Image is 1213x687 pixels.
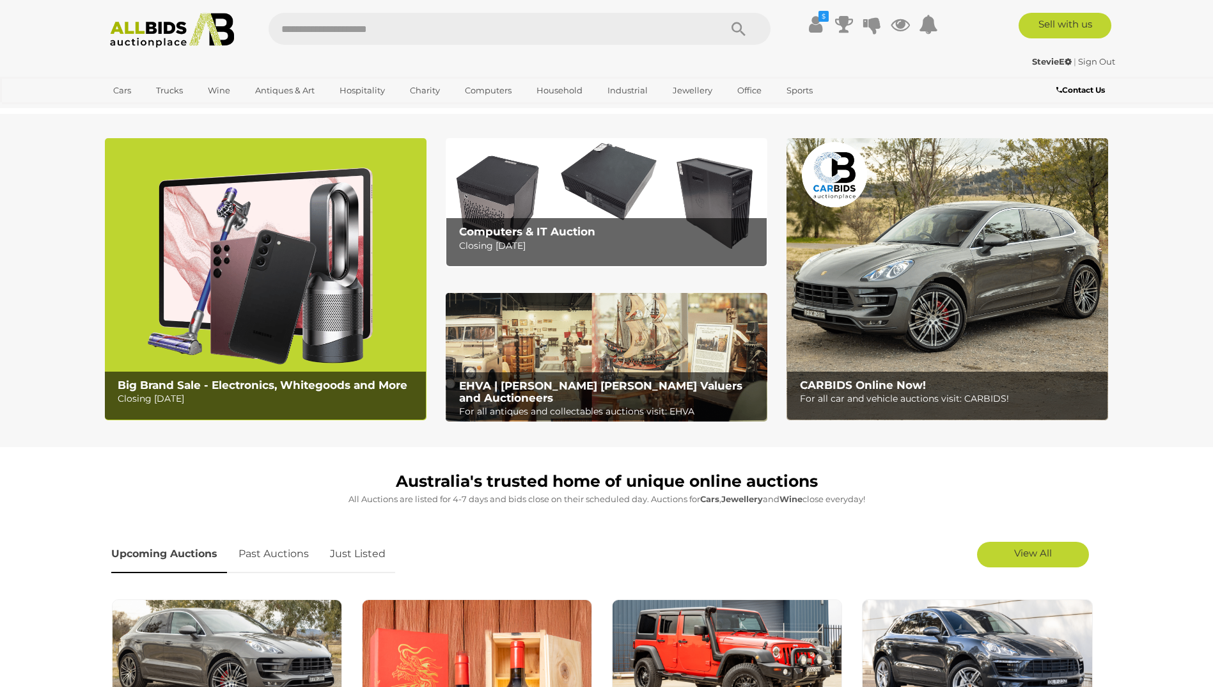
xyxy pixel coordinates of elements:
a: View All [977,542,1089,567]
a: Hospitality [331,80,393,101]
a: Upcoming Auctions [111,535,227,573]
button: Search [707,13,771,45]
b: Contact Us [1056,85,1105,95]
b: EHVA | [PERSON_NAME] [PERSON_NAME] Valuers and Auctioneers [459,379,742,404]
p: Closing [DATE] [459,238,760,254]
span: View All [1014,547,1052,559]
b: CARBIDS Online Now! [800,379,926,391]
a: Computers [457,80,520,101]
a: Charity [402,80,448,101]
a: Cars [105,80,139,101]
a: StevieE [1032,56,1074,67]
a: Household [528,80,591,101]
span: | [1074,56,1076,67]
a: Antiques & Art [247,80,323,101]
a: Industrial [599,80,656,101]
a: Sell with us [1019,13,1111,38]
strong: Jewellery [721,494,763,504]
b: Computers & IT Auction [459,225,595,238]
img: EHVA | Evans Hastings Valuers and Auctioneers [446,293,767,422]
a: CARBIDS Online Now! CARBIDS Online Now! For all car and vehicle auctions visit: CARBIDS! [786,138,1108,420]
p: For all car and vehicle auctions visit: CARBIDS! [800,391,1101,407]
b: Big Brand Sale - Electronics, Whitegoods and More [118,379,407,391]
a: Trucks [148,80,191,101]
a: Contact Us [1056,83,1108,97]
strong: Cars [700,494,719,504]
strong: Wine [779,494,802,504]
a: Big Brand Sale - Electronics, Whitegoods and More Big Brand Sale - Electronics, Whitegoods and Mo... [105,138,427,420]
a: Sign Out [1078,56,1115,67]
img: Computers & IT Auction [446,138,767,267]
a: Office [729,80,770,101]
p: For all antiques and collectables auctions visit: EHVA [459,404,760,420]
a: $ [806,13,826,36]
a: Past Auctions [229,535,318,573]
a: Jewellery [664,80,721,101]
img: Allbids.com.au [103,13,242,48]
a: EHVA | Evans Hastings Valuers and Auctioneers EHVA | [PERSON_NAME] [PERSON_NAME] Valuers and Auct... [446,293,767,422]
img: Big Brand Sale - Electronics, Whitegoods and More [105,138,427,420]
p: All Auctions are listed for 4-7 days and bids close on their scheduled day. Auctions for , and cl... [111,492,1102,507]
a: Just Listed [320,535,395,573]
strong: StevieE [1032,56,1072,67]
a: Wine [200,80,239,101]
p: Closing [DATE] [118,391,419,407]
a: Computers & IT Auction Computers & IT Auction Closing [DATE] [446,138,767,267]
h1: Australia's trusted home of unique online auctions [111,473,1102,491]
a: Sports [778,80,821,101]
a: [GEOGRAPHIC_DATA] [105,101,212,122]
img: CARBIDS Online Now! [786,138,1108,420]
i: $ [818,11,829,22]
